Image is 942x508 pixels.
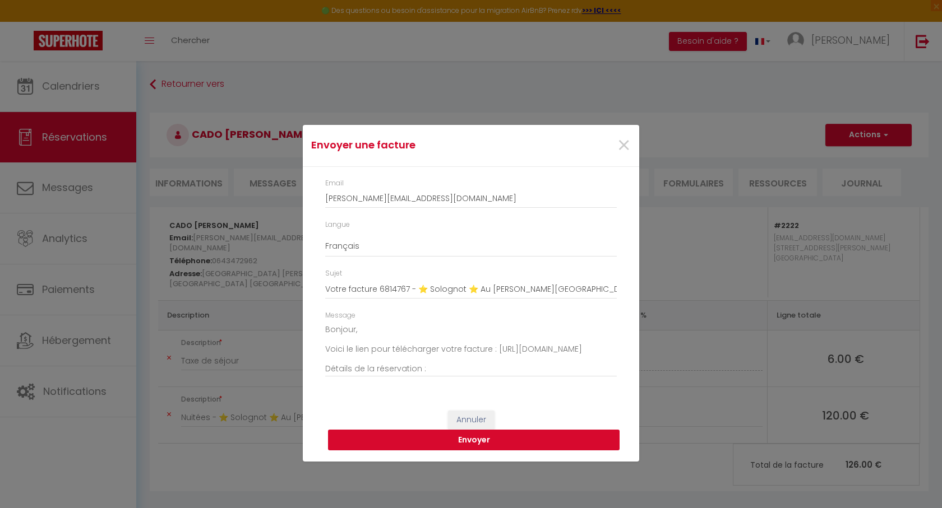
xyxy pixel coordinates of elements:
label: Sujet [325,268,342,279]
button: Envoyer [328,430,620,451]
h4: Envoyer une facture [311,137,519,153]
label: Message [325,310,355,321]
label: Langue [325,220,350,230]
span: × [617,129,631,162]
label: Email [325,178,344,189]
button: Annuler [448,411,495,430]
button: Close [617,134,631,158]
